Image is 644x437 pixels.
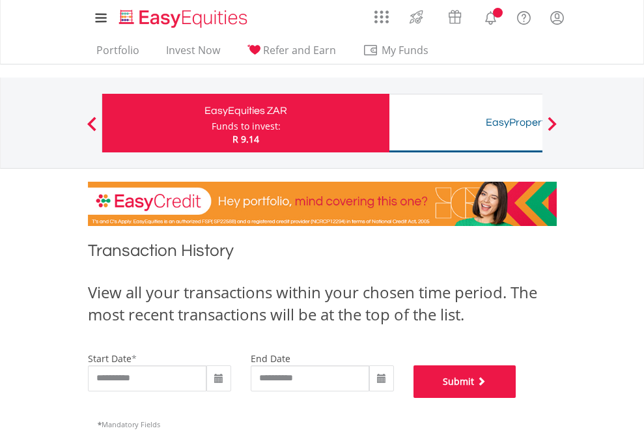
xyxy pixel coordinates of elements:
[91,44,145,64] a: Portfolio
[363,42,448,59] span: My Funds
[242,44,341,64] a: Refer and Earn
[114,3,253,29] a: Home page
[366,3,397,24] a: AppsGrid
[110,102,382,120] div: EasyEquities ZAR
[79,123,105,136] button: Previous
[436,3,474,27] a: Vouchers
[161,44,225,64] a: Invest Now
[374,10,389,24] img: grid-menu-icon.svg
[540,3,574,32] a: My Profile
[444,7,466,27] img: vouchers-v2.svg
[413,365,516,398] button: Submit
[507,3,540,29] a: FAQ's and Support
[88,281,557,326] div: View all your transactions within your chosen time period. The most recent transactions will be a...
[88,352,132,365] label: start date
[88,239,557,268] h1: Transaction History
[474,3,507,29] a: Notifications
[98,419,160,429] span: Mandatory Fields
[117,8,253,29] img: EasyEquities_Logo.png
[88,182,557,226] img: EasyCredit Promotion Banner
[263,43,336,57] span: Refer and Earn
[251,352,290,365] label: end date
[406,7,427,27] img: thrive-v2.svg
[539,123,565,136] button: Next
[232,133,259,145] span: R 9.14
[212,120,281,133] div: Funds to invest:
